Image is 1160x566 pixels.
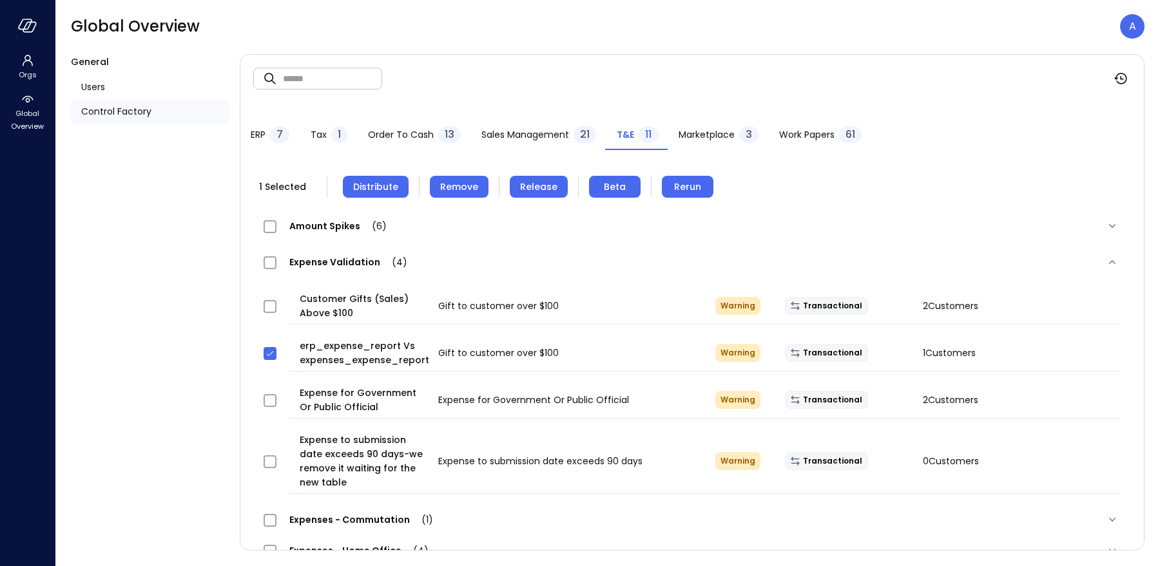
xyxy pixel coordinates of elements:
span: 11 [645,127,652,142]
div: Amount Spikes(6) [253,211,1131,241]
div: Expenses - Home Office(4) [253,535,1131,566]
span: Rerun [674,180,701,194]
span: 1 [338,127,341,142]
span: Release [520,180,557,194]
span: Expense for Government Or Public Official [300,386,428,414]
p: A [1129,19,1136,34]
button: Distribute [343,176,409,198]
span: Global Overview [8,107,47,133]
span: Tax [311,127,327,142]
span: Beta [604,180,626,194]
a: Control Factory [71,99,229,124]
span: Users [81,80,105,94]
span: (1) [410,513,433,526]
span: Control Factory [81,104,151,118]
span: (4) [380,256,407,269]
span: 2 Customers [923,299,978,312]
span: Work Papers [779,127,835,142]
span: 61 [846,127,855,142]
span: Amount Spikes [276,220,400,232]
span: Expense to submission date exceeds 90 days [438,455,643,467]
span: Remove [440,180,478,194]
span: Expenses - Home Office [276,544,441,557]
span: Expenses - Commutation [276,513,446,526]
span: General [71,55,109,68]
span: Gift to customer over $100 [438,299,559,312]
span: Customer Gifts (Sales) Above $100 [300,292,428,320]
span: erp_expense_report Vs expenses_expense_report [300,339,428,367]
span: Marketplace [679,127,735,142]
span: ERP [251,127,266,142]
div: Expense Validation(4) [253,241,1131,283]
div: Global Overview [3,90,52,134]
div: Orgs [3,52,52,82]
a: Users [71,75,229,99]
button: Rerun [662,176,713,198]
span: Order to Cash [368,127,434,142]
span: (6) [360,220,387,232]
span: 0 Customers [923,455,979,467]
button: Beta [589,176,641,198]
span: 1 Selected [253,180,311,194]
div: Expenses - Commutation(1) [253,504,1131,535]
span: 13 [445,127,454,142]
span: Orgs [19,68,37,81]
span: Distribute [353,180,398,194]
button: Remove [430,176,488,198]
span: Expense Validation [276,256,420,269]
span: 7 [276,127,283,142]
span: 3 [746,127,752,142]
span: Global Overview [71,16,200,37]
span: (4) [401,544,429,557]
span: Sales Management [481,127,569,142]
span: Expense to submission date exceeds 90 days-we remove it waiting for the new table [300,433,428,489]
span: 21 [580,127,590,142]
span: Gift to customer over $100 [438,346,559,359]
span: Expense for Government Or Public Official [438,393,629,406]
div: Avi Brandwain [1120,14,1145,39]
button: Release [510,176,568,198]
span: 2 Customers [923,393,978,406]
span: T&E [617,127,634,142]
span: 1 Customers [923,346,976,359]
